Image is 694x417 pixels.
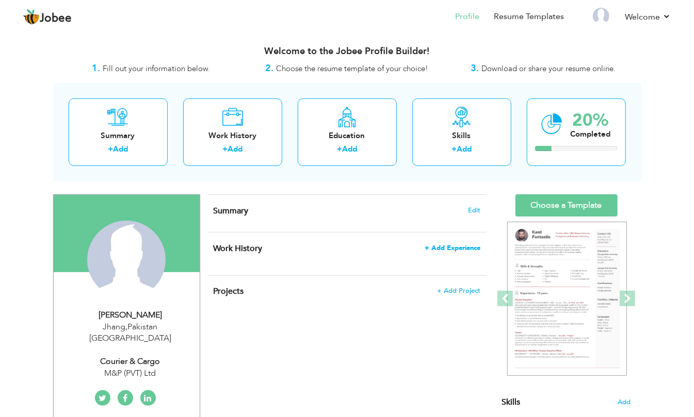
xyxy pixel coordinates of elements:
div: 20% [571,112,611,129]
div: Jhang Pakistan [GEOGRAPHIC_DATA] [61,321,200,345]
a: Add [342,144,357,154]
span: Download or share your resume online. [481,63,616,74]
span: Skills [502,396,521,408]
span: Jobee [40,13,72,24]
a: Add [457,144,472,154]
span: Add [618,397,631,407]
div: Skills [421,130,503,141]
div: Summary [77,130,159,141]
h3: Welcome to the Jobee Profile Builder! [53,46,641,57]
span: + Add Project [438,287,481,294]
div: Work History [191,130,274,141]
span: Choose the resume template of your choice! [277,63,429,74]
h4: This helps to highlight the project, tools and skills you have worked on. [213,286,480,296]
a: Jobee [23,9,72,25]
strong: 3. [471,62,479,75]
label: + [222,144,228,155]
strong: 1. [92,62,100,75]
a: Welcome [625,11,671,23]
div: Completed [571,129,611,140]
div: [PERSON_NAME] [61,309,200,321]
h4: Adding a summary is a quick and easy way to highlight your experience and interests. [213,206,480,216]
strong: 2. [266,62,274,75]
label: + [451,144,457,155]
a: Profile [455,11,479,23]
a: Add [228,144,243,154]
span: , [126,321,128,332]
span: Summary [213,205,248,216]
label: + [108,144,113,155]
span: Projects [213,286,244,297]
span: + Add Experience [425,244,481,252]
div: Education [306,130,389,141]
span: Fill out your information below. [103,63,210,74]
div: Courier & Cargo [61,356,200,368]
div: M&P (PVT) Ltd [61,368,200,379]
a: Choose a Template [515,194,618,216]
img: jobee.io [23,9,40,25]
span: Edit [469,207,481,214]
span: Work History [213,243,262,254]
label: + [337,144,342,155]
a: Resume Templates [494,11,564,23]
h4: This helps to show the companies you have worked for. [213,243,480,254]
img: Muhammad Saddique [87,221,166,299]
a: Add [113,144,128,154]
img: Profile Img [593,8,609,24]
